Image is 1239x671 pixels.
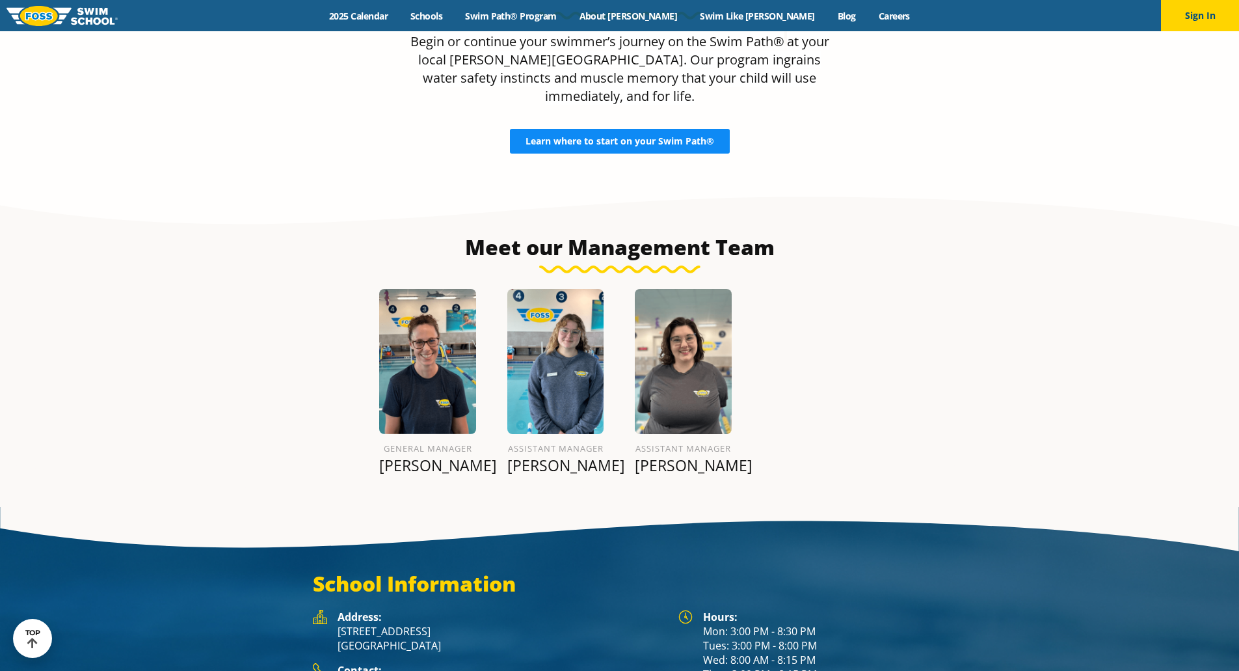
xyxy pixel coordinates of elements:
[689,10,827,22] a: Swim Like [PERSON_NAME]
[635,289,732,434] img: Morgan-Kasten.png
[635,456,732,474] p: [PERSON_NAME]
[25,629,40,649] div: TOP
[826,10,867,22] a: Blog
[338,624,665,653] p: [STREET_ADDRESS] [GEOGRAPHIC_DATA]
[568,10,689,22] a: About [PERSON_NAME]
[313,571,927,597] h3: School Information
[7,6,118,26] img: FOSS Swim School Logo
[678,610,693,624] img: Foss Location Hours
[313,610,327,624] img: Foss Location Address
[507,441,604,456] h6: Assistant Manager
[507,456,604,474] p: [PERSON_NAME]
[703,610,738,624] strong: Hours:
[635,441,732,456] h6: Assistant Manager
[379,456,476,474] p: [PERSON_NAME]
[379,441,476,456] h6: General Manager
[399,10,454,22] a: Schools
[526,137,714,146] span: Learn where to start on your Swim Path®
[338,610,382,624] strong: Address:
[867,10,921,22] a: Careers
[318,10,399,22] a: 2025 Calendar
[507,289,604,434] img: Madysen-Miller.png
[418,33,829,105] span: at your local [PERSON_NAME][GEOGRAPHIC_DATA]. Our program ingrains water safety instincts and mus...
[510,129,730,154] a: Learn where to start on your Swim Path®
[313,234,927,260] h3: Meet our Management Team
[454,10,568,22] a: Swim Path® Program
[410,33,784,50] span: Begin or continue your swimmer’s journey on the Swim Path®
[379,289,476,434] img: Leann-Greuel.png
